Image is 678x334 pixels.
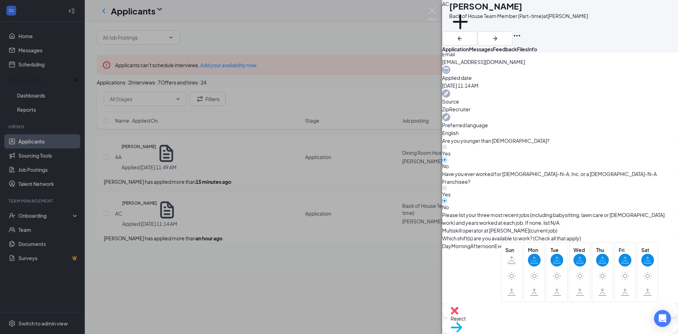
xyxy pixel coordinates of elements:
span: Feedback [493,46,517,52]
span: Zip Recruiter Resume [442,302,492,310]
span: [EMAIL_ADDRESS][DOMAIN_NAME] [442,58,678,66]
span: Evening [494,242,513,250]
span: Yes [442,150,451,157]
span: Which shift(s) are you available to work? (Check all that apply) [442,234,581,242]
span: No [442,163,449,169]
button: ArrowRight [477,31,513,46]
span: English [442,129,678,137]
span: Thu [596,246,609,254]
span: Files [517,46,528,52]
span: Messages [469,46,493,52]
svg: Ellipses [513,31,521,40]
span: Are you younger than [DEMOGRAPHIC_DATA]? [442,137,549,145]
span: Info [528,46,537,52]
span: Wed [573,246,586,254]
span: Email [442,50,678,58]
span: ZipRecruiter [442,105,678,113]
span: Mon [528,246,541,254]
span: No [442,204,449,210]
span: Day [442,242,451,250]
span: Sat [641,246,654,254]
span: Fri [619,246,631,254]
span: [DATE] 11:14 AM [442,82,678,89]
span: Morning [451,242,470,250]
span: Sun [505,246,518,254]
button: ArrowLeftNew [442,31,477,46]
span: Preferred language [442,121,678,129]
svg: Plus [449,11,471,33]
span: Application [442,46,469,52]
span: Tue [551,246,563,254]
span: Applied date [442,74,678,82]
span: Afternoon [470,242,494,250]
button: PlusAdd a tag [449,11,471,41]
div: Open Intercom Messenger [654,310,671,327]
svg: ArrowRight [491,34,499,43]
div: Back of House Team Member (Part-time) at [PERSON_NAME] [449,12,588,20]
span: Reject [451,315,670,322]
span: Have you ever worked for [DEMOGRAPHIC_DATA]-fil-A, Inc. or a [DEMOGRAPHIC_DATA]-fil-A Franchisee? [442,170,678,186]
span: Yes [442,191,451,198]
svg: ArrowLeftNew [456,34,464,43]
span: Please list your three most recent jobs (including babysitting, lawn care or [DEMOGRAPHIC_DATA] w... [442,211,678,227]
span: Multiskill operator at [PERSON_NAME](current job) [442,227,678,234]
span: Source [442,98,678,105]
